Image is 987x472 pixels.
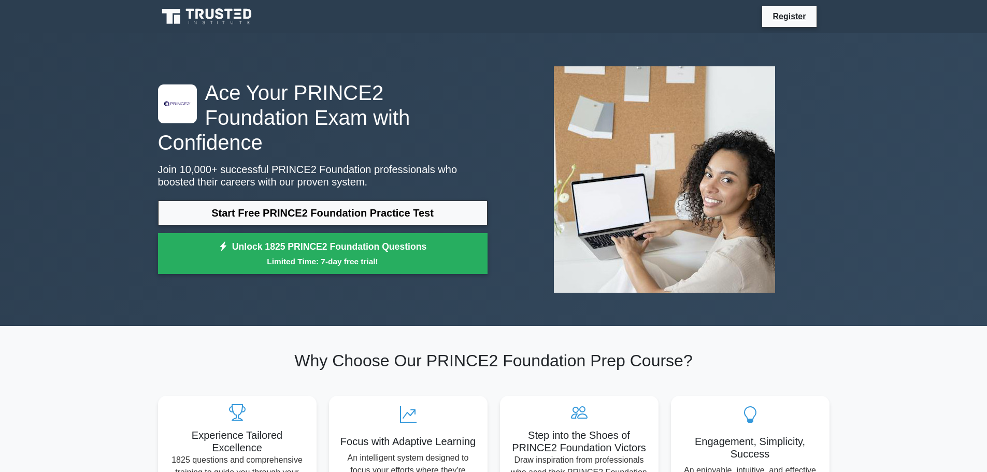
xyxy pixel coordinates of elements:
[766,10,812,23] a: Register
[679,435,821,460] h5: Engagement, Simplicity, Success
[158,351,829,370] h2: Why Choose Our PRINCE2 Foundation Prep Course?
[166,429,308,454] h5: Experience Tailored Excellence
[171,255,475,267] small: Limited Time: 7-day free trial!
[158,163,488,188] p: Join 10,000+ successful PRINCE2 Foundation professionals who boosted their careers with our prove...
[337,435,479,448] h5: Focus with Adaptive Learning
[158,201,488,225] a: Start Free PRINCE2 Foundation Practice Test
[158,233,488,275] a: Unlock 1825 PRINCE2 Foundation QuestionsLimited Time: 7-day free trial!
[158,80,488,155] h1: Ace Your PRINCE2 Foundation Exam with Confidence
[508,429,650,454] h5: Step into the Shoes of PRINCE2 Foundation Victors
